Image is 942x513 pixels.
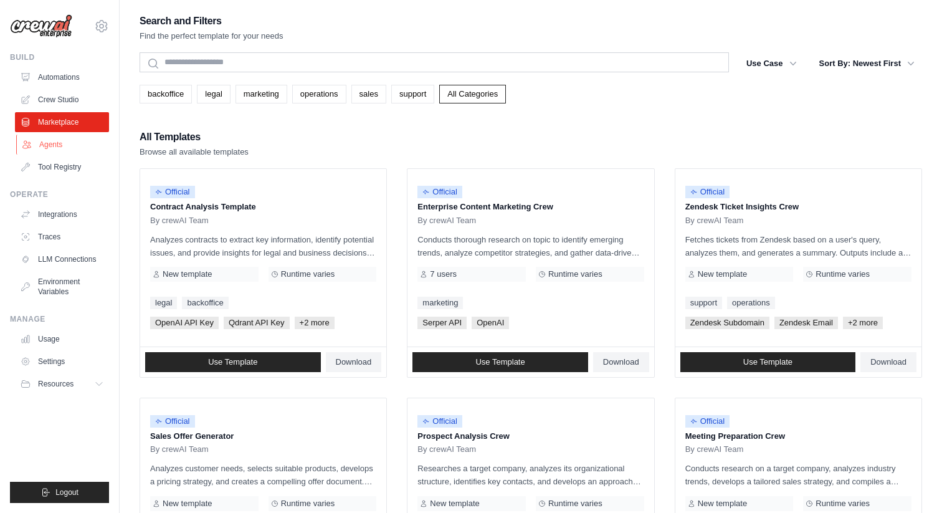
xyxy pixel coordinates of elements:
p: Meeting Preparation Crew [685,430,911,443]
span: Download [870,357,906,367]
span: By crewAI Team [150,216,209,226]
a: marketing [235,85,287,103]
button: Use Case [739,52,804,75]
div: Manage [10,314,109,324]
span: Download [603,357,639,367]
button: Logout [10,482,109,503]
a: Automations [15,67,109,87]
span: Zendesk Email [774,317,838,329]
span: +2 more [843,317,883,329]
span: OpenAI [472,317,509,329]
p: Researches a target company, analyzes its organizational structure, identifies key contacts, and ... [417,462,644,488]
a: Marketplace [15,112,109,132]
span: Zendesk Subdomain [685,317,769,329]
span: Runtime varies [816,269,870,279]
span: Serper API [417,317,467,329]
a: support [685,297,722,309]
a: Download [326,352,382,372]
span: New template [163,269,212,279]
a: legal [150,297,177,309]
span: Resources [38,379,74,389]
span: Official [150,186,195,198]
a: Crew Studio [15,90,109,110]
a: backoffice [182,297,228,309]
span: Runtime varies [816,499,870,509]
h2: Search and Filters [140,12,283,30]
a: Agents [16,135,110,155]
p: Sales Offer Generator [150,430,376,443]
span: Use Template [475,357,525,367]
span: By crewAI Team [417,444,476,454]
span: Download [336,357,372,367]
span: Qdrant API Key [224,317,290,329]
span: OpenAI API Key [150,317,219,329]
a: backoffice [140,85,192,103]
a: marketing [417,297,463,309]
a: operations [727,297,775,309]
p: Browse all available templates [140,146,249,158]
p: Contract Analysis Template [150,201,376,213]
span: Use Template [743,357,792,367]
span: Official [685,415,730,428]
a: Settings [15,352,109,372]
p: Find the perfect template for your needs [140,30,283,42]
span: By crewAI Team [417,216,476,226]
img: Logo [10,14,72,38]
span: Official [417,186,462,198]
span: Logout [55,487,78,497]
p: Zendesk Ticket Insights Crew [685,201,911,213]
span: Runtime varies [548,499,602,509]
span: By crewAI Team [685,216,744,226]
a: Environment Variables [15,272,109,302]
span: Runtime varies [281,499,335,509]
p: Analyzes customer needs, selects suitable products, develops a pricing strategy, and creates a co... [150,462,376,488]
span: Official [150,415,195,428]
span: By crewAI Team [150,444,209,454]
div: Operate [10,189,109,199]
a: Use Template [412,352,588,372]
span: 7 users [430,269,457,279]
p: Fetches tickets from Zendesk based on a user's query, analyzes them, and generates a summary. Out... [685,233,911,259]
p: Conducts research on a target company, analyzes industry trends, develops a tailored sales strate... [685,462,911,488]
span: By crewAI Team [685,444,744,454]
span: Runtime varies [281,269,335,279]
a: Use Template [680,352,856,372]
a: All Categories [439,85,506,103]
span: New template [163,499,212,509]
a: support [391,85,434,103]
a: Usage [15,329,109,349]
div: Build [10,52,109,62]
button: Sort By: Newest First [812,52,922,75]
p: Prospect Analysis Crew [417,430,644,443]
span: Official [417,415,462,428]
a: Tool Registry [15,157,109,177]
span: +2 more [295,317,335,329]
span: New template [698,269,747,279]
span: New template [698,499,747,509]
span: New template [430,499,479,509]
span: Use Template [208,357,257,367]
h2: All Templates [140,128,249,146]
span: Runtime varies [548,269,602,279]
a: legal [197,85,230,103]
button: Resources [15,374,109,394]
a: sales [351,85,386,103]
p: Conducts thorough research on topic to identify emerging trends, analyze competitor strategies, a... [417,233,644,259]
p: Enterprise Content Marketing Crew [417,201,644,213]
span: Official [685,186,730,198]
a: Integrations [15,204,109,224]
a: LLM Connections [15,249,109,269]
a: Download [593,352,649,372]
a: Download [860,352,916,372]
a: Use Template [145,352,321,372]
a: Traces [15,227,109,247]
p: Analyzes contracts to extract key information, identify potential issues, and provide insights fo... [150,233,376,259]
a: operations [292,85,346,103]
